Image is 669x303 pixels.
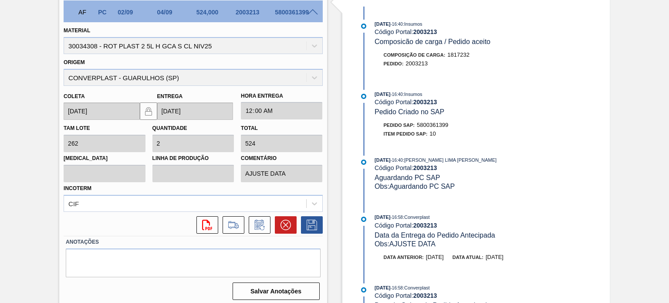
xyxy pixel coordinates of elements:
img: atual [361,24,366,29]
span: Pedido Criado no SAP [375,108,444,116]
strong: 2003213 [413,164,437,171]
div: Código Portal: [375,99,581,106]
img: locked [143,106,154,116]
div: 02/09/2025 [115,9,159,16]
span: Aguardando PC SAP [375,174,440,181]
span: : Converplast [403,285,430,290]
label: Tam lote [64,125,90,131]
label: Entrega [157,93,183,99]
span: [DATE] [375,92,390,97]
span: - 16:40 [391,22,403,27]
input: dd/mm/yyyy [157,102,233,120]
div: Abrir arquivo PDF [192,216,218,234]
span: Data da Entrega do Pedido Antecipada [375,232,495,239]
label: Quantidade [152,125,187,131]
div: Salvar Pedido [297,216,323,234]
p: AF [78,9,94,16]
div: Ir para Composição de Carga [218,216,244,234]
div: Cancelar pedido [270,216,297,234]
span: - 16:40 [391,92,403,97]
label: Material [64,27,90,34]
span: - 16:40 [391,158,403,163]
img: atual [361,217,366,222]
button: locked [140,102,157,120]
label: [MEDICAL_DATA] [64,152,145,165]
label: Hora Entrega [241,90,322,102]
div: 04/09/2025 [155,9,198,16]
div: Pedido de Compra [96,9,115,16]
span: Data atual: [453,255,483,260]
span: Composicão de carga / Pedido aceito [375,38,490,45]
span: [DATE] [375,214,390,220]
span: [DATE] [375,285,390,290]
span: Data anterior: [384,255,424,260]
strong: 2003213 [413,292,437,299]
img: atual [361,94,366,99]
img: atual [361,160,366,165]
div: Informar alteração no pedido [244,216,270,234]
label: Linha de Produção [152,152,234,165]
div: Código Portal: [375,292,581,299]
span: 2003213 [405,60,428,67]
input: dd/mm/yyyy [64,102,139,120]
span: : [PERSON_NAME] LIMA [PERSON_NAME] [403,157,497,163]
div: 2003213 [233,9,277,16]
span: : Converplast [403,214,430,220]
label: Origem [64,59,85,65]
div: 524,000 [194,9,237,16]
strong: 2003213 [413,28,437,35]
span: Obs: Aguardando PC SAP [375,183,455,190]
label: Coleta [64,93,84,99]
span: [DATE] [486,254,503,260]
span: Composição de Carga : [384,52,446,58]
img: atual [361,287,366,293]
span: 10 [429,130,436,137]
span: Pedido SAP: [384,123,415,128]
span: - 16:58 [391,286,403,290]
div: CIF [68,200,79,207]
span: Obs: AJUSTE DATA [375,240,436,248]
span: 1817232 [447,51,470,58]
div: Código Portal: [375,164,581,171]
span: Item pedido SAP: [384,131,428,136]
span: Pedido : [384,61,404,66]
span: [DATE] [426,254,444,260]
span: [DATE] [375,21,390,27]
span: - 16:58 [391,215,403,220]
strong: 2003213 [413,222,437,229]
strong: 2003213 [413,99,437,106]
div: 5800361399 [273,9,316,16]
div: Código Portal: [375,28,581,35]
label: Comentário [241,152,322,165]
span: [DATE] [375,157,390,163]
label: Anotações [66,236,320,249]
span: 5800361399 [417,122,448,128]
label: Total [241,125,258,131]
span: : Insumos [403,21,422,27]
label: Incoterm [64,185,91,191]
button: Salvar Anotações [233,283,320,300]
span: : Insumos [403,92,422,97]
div: Código Portal: [375,222,581,229]
div: Aguardando Faturamento [76,3,96,22]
